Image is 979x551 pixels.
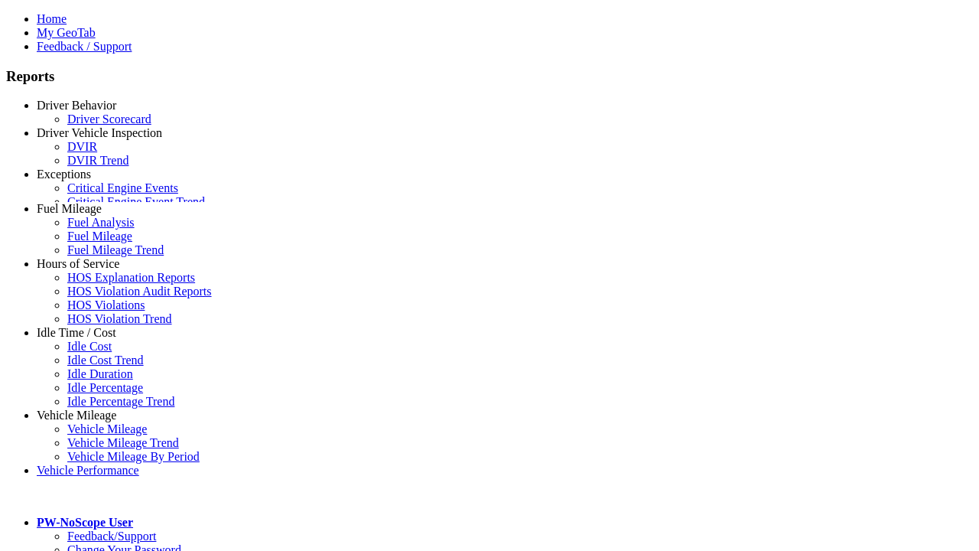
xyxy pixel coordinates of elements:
a: Idle Time / Cost [37,326,116,339]
a: Exceptions [37,168,91,181]
a: Driver Vehicle Inspection [37,126,162,139]
a: Driver Scorecard [67,112,151,126]
a: Critical Engine Event Trend [67,195,205,208]
a: Critical Engine Events [67,181,178,194]
a: HOS Violations [67,298,145,311]
a: Idle Duration [67,367,133,380]
a: Idle Cost [67,340,112,353]
a: Vehicle Mileage [37,409,116,422]
a: DVIR [67,140,97,153]
a: Vehicle Mileage Trend [67,436,179,449]
a: Fuel Analysis [67,216,135,229]
a: Hours of Service [37,257,119,270]
a: Fuel Mileage [37,202,102,215]
a: Fuel Mileage Trend [67,243,164,256]
a: DVIR Trend [67,154,128,167]
a: Feedback / Support [37,40,132,53]
a: HOS Violation Trend [67,312,172,325]
a: Fuel Mileage [67,230,132,243]
a: HOS Violation Audit Reports [67,285,212,298]
a: PW-NoScope User [37,516,133,529]
a: Vehicle Mileage [67,422,147,435]
a: Vehicle Performance [37,464,139,477]
a: HOS Explanation Reports [67,271,195,284]
h3: Reports [6,68,973,85]
a: Feedback/Support [67,530,156,543]
a: Idle Percentage Trend [67,395,174,408]
a: Vehicle Mileage By Period [67,450,200,463]
a: Idle Percentage [67,381,143,394]
a: Home [37,12,67,25]
a: My GeoTab [37,26,96,39]
a: Driver Behavior [37,99,116,112]
a: Idle Cost Trend [67,354,144,367]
